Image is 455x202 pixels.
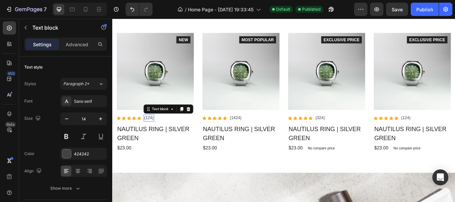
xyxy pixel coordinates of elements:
div: Publish [416,6,433,13]
div: Align [24,167,43,176]
div: Font [24,98,33,104]
div: Open Intercom Messenger [432,169,448,185]
button: Publish [411,3,439,16]
p: No compare price [328,149,359,153]
div: 424242 [74,151,105,157]
div: Styles [24,81,36,87]
p: (324) [237,112,248,119]
button: Paragraph 2* [60,78,107,90]
div: Rich Text Editor. Editing area: main [136,112,151,120]
div: MOST POPULAR [151,21,188,28]
div: $23.00 [105,146,195,156]
div: Text style [24,64,43,70]
a: MOST POPULAR [148,21,191,29]
p: Settings [33,41,52,48]
span: Home Page - [DATE] 19:33:45 [188,6,253,13]
span: Paragraph 2* [63,81,89,87]
div: 450 [6,71,16,76]
div: Beta [5,122,16,127]
a: NAUTILUS RING | SILVER GREEN [105,123,195,145]
a: NAUTILUS RING | SILVER GREEN [205,123,295,145]
p: (1424) [137,112,150,119]
div: Rich Text Editor. Editing area: main [236,112,248,120]
div: $23.00 [305,146,322,156]
span: Save [392,7,403,12]
p: (124) [337,112,348,119]
div: $23.00 [205,146,223,156]
div: Color [24,151,35,157]
iframe: Design area [112,19,455,202]
p: Text block [32,24,89,32]
a: NAUTILUS RING | SILVER GREEN [305,123,395,145]
p: No compare price [228,149,259,153]
span: Default [276,6,290,12]
button: Show more [24,182,107,194]
a: EXCLUSIVE PRICE [343,21,391,29]
p: 7 [44,5,47,13]
div: EXCLUSIVE PRICE [246,21,288,28]
a: EXCLUSIVE PRICE [243,21,291,29]
div: Show more [50,185,81,192]
button: 7 [3,3,50,16]
p: Advanced [66,41,88,48]
div: Sans-serif [74,99,105,104]
div: Size [24,114,42,123]
div: Undo/Redo [126,3,153,16]
div: EXCLUSIVE PRICE [346,21,388,28]
button: Save [386,3,408,16]
span: / [185,6,187,13]
span: Published [302,6,320,12]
